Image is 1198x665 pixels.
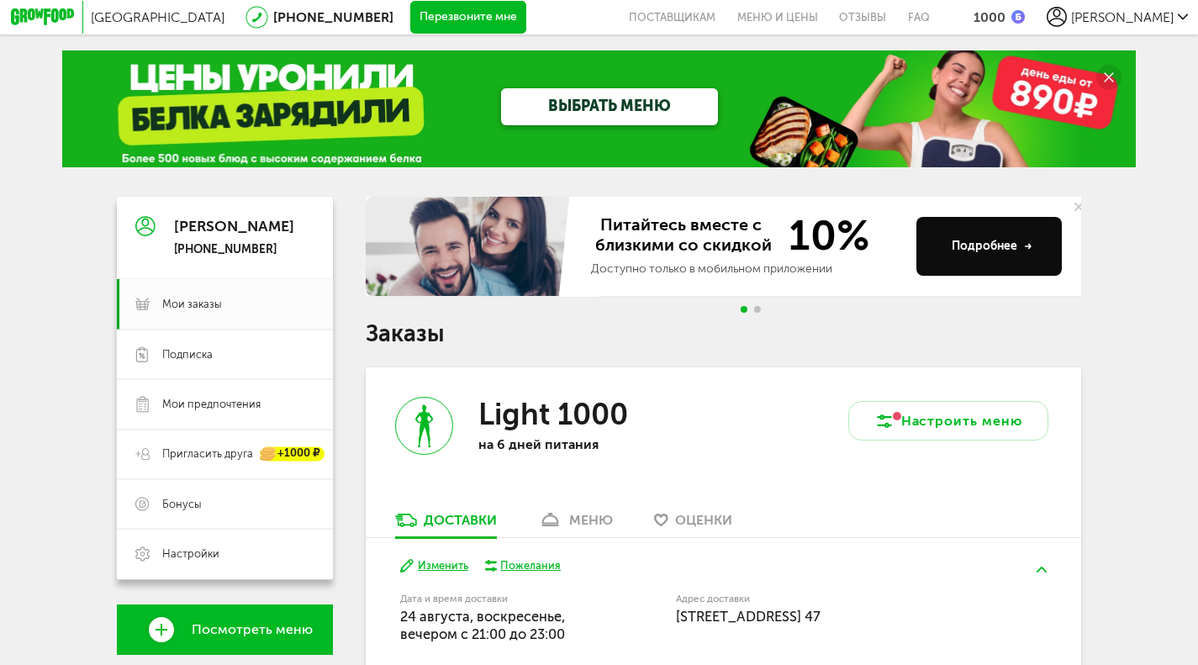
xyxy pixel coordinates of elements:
[500,558,561,573] div: Пожелания
[162,397,261,412] span: Мои предпочтения
[366,323,1081,345] h1: Заказы
[424,512,497,528] div: Доставки
[162,446,253,462] span: Пригласить друга
[569,512,613,528] div: меню
[117,430,333,479] a: Пригласить друга +1000 ₽
[591,261,903,277] div: Доступно только в мобильном приложении
[478,436,694,452] p: на 6 дней питания
[952,238,1032,255] div: Подробнее
[261,447,325,462] div: +1000 ₽
[478,397,628,432] h3: Light 1000
[273,9,393,25] a: [PHONE_NUMBER]
[174,219,294,235] div: [PERSON_NAME]
[1037,567,1047,573] img: arrow-up-green.5eb5f82.svg
[162,497,202,512] span: Бонусы
[485,558,561,573] button: Пожелания
[117,330,333,379] a: Подписка
[777,215,870,256] span: 10%
[916,217,1062,275] button: Подробнее
[117,604,333,654] a: Посмотреть меню
[848,401,1048,441] button: Настроить меню
[676,594,986,604] label: Адрес доставки
[162,347,213,362] span: Подписка
[117,529,333,578] a: Настройки
[591,215,778,256] span: Питайтесь вместе с близкими со скидкой
[117,379,333,429] a: Мои предпочтения
[91,9,224,25] span: [GEOGRAPHIC_DATA]
[400,594,591,604] label: Дата и время доставки
[174,242,294,257] div: [PHONE_NUMBER]
[1011,10,1025,24] img: bonus_b.cdccf46.png
[192,622,313,637] span: Посмотреть меню
[530,511,621,538] a: меню
[410,1,527,34] button: Перезвоните мне
[117,479,333,529] a: Бонусы
[387,511,504,538] a: Доставки
[676,609,821,625] span: [STREET_ADDRESS] 47
[117,279,333,329] a: Мои заказы
[400,609,565,642] span: 24 августа, воскресенье, вечером c 21:00 до 23:00
[646,511,741,538] a: Оценки
[754,306,761,313] span: Go to slide 2
[974,9,1005,25] div: 1000
[366,197,573,297] img: family-banner.579af9d.jpg
[741,306,747,313] span: Go to slide 1
[162,297,222,312] span: Мои заказы
[1071,9,1174,25] span: [PERSON_NAME]
[400,558,468,573] button: Изменить
[675,512,732,528] span: Оценки
[501,88,717,126] a: ВЫБРАТЬ МЕНЮ
[162,546,219,562] span: Настройки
